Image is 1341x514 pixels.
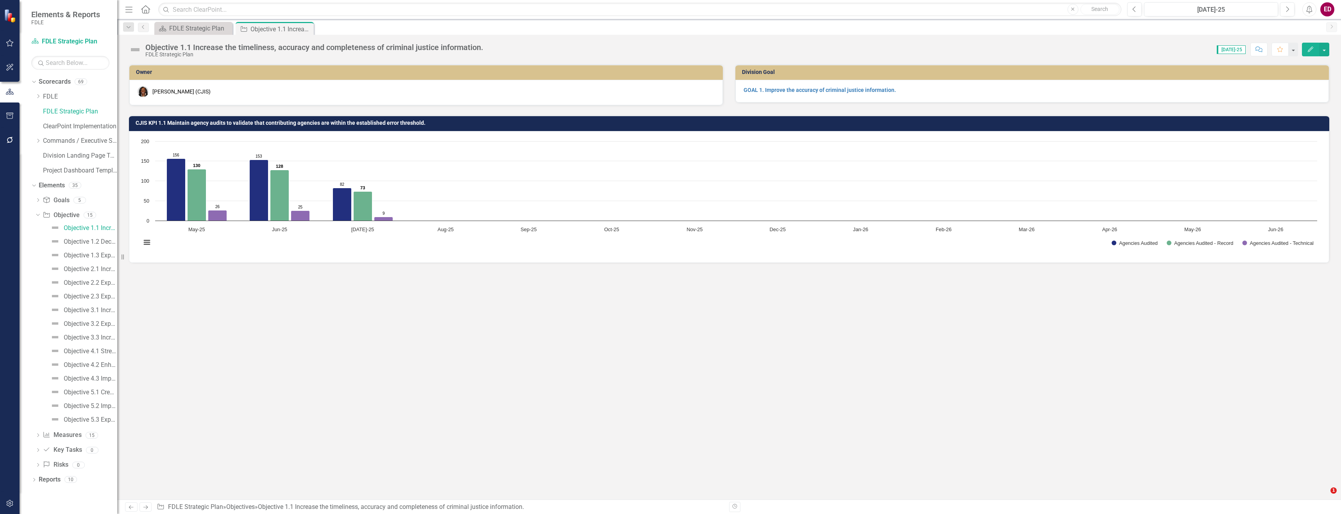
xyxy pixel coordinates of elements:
[351,226,374,232] text: [DATE]-25
[43,122,117,131] a: ClearPoint Implementation
[188,169,206,221] path: May-25, 130. Agencies Audited - Record.
[48,358,117,371] a: Objective 4.2 Enhance security of the [GEOGRAPHIC_DATA] and other statutorily protected jurisdict...
[64,375,117,382] div: Objective 4.3 Improve emergency preparedness and mutual aid services and support.
[742,69,1325,75] h3: Division Goal
[64,403,117,410] div: Objective 5.2 Improve and develop recruitment efforts and department employment processes.
[258,503,524,510] div: Objective 1.1 Increase the timeliness, accuracy and completeness of criminal justice information.
[64,307,117,314] div: Objective 3.1 Increase department services and resources that utilize advanced technology.
[438,226,454,232] text: Aug-25
[48,276,117,289] a: Objective 2.2 Expand criminal investigations that address critical public safety issues.
[188,141,1276,221] g: Agencies Audited - Record, bar series 2 of 3 with 14 bars.
[1217,45,1246,54] span: [DATE]-25
[50,374,60,383] img: Not Defined
[86,447,98,453] div: 0
[43,137,117,146] a: Commands / Executive Support Branch
[136,69,719,75] h3: Owner
[64,293,117,300] div: Objective 2.3 Expand assistance to and partnerships with criminal justice stakeholders to address...
[374,217,393,221] path: Jul-25, 9. Agencies Audited - Technical.
[270,170,289,221] path: Jun-25, 128. Agencies Audited - Record.
[64,334,117,341] div: Objective 3.3 Increase assistance to stakeholders regarding cyber security issues and concerns.
[136,120,1325,126] h3: CJIS KPI 1.1 Maintain agency audits to validate that contributing agencies are within the establi...
[137,137,1321,255] svg: Interactive chart
[1320,2,1334,16] div: ED
[168,503,223,510] a: FDLE Strategic Plan
[43,166,117,175] a: Project Dashboard Template
[64,320,117,327] div: Objective 3.2 Expand efforts to monitor, manage and apprehend sexual offender, sexual predator an...
[64,348,117,355] div: Objective 4.1 Strengthen protective capabilities and operations.
[141,237,152,248] button: View chart menu, Chart
[250,24,312,34] div: Objective 1.1 Increase the timeliness, accuracy and completeness of criminal justice information.
[604,226,619,232] text: Oct-25
[73,197,86,203] div: 5
[193,163,200,168] text: 130
[50,291,60,301] img: Not Defined
[208,210,227,221] path: May-25, 26. Agencies Audited - Technical.
[744,87,896,93] a: GOAL 1. Improve the accuracy of criminal justice information.
[50,278,60,287] img: Not Defined
[1144,2,1278,16] button: [DATE]-25
[43,460,68,469] a: Risks
[50,415,60,424] img: Not Defined
[129,43,141,56] img: Not Defined
[276,164,283,169] text: 128
[152,88,211,95] div: [PERSON_NAME] (CJIS)
[48,235,117,248] a: Objective 1.2 Decrease turnaround time to complete laboratory service requests.
[31,37,109,46] a: FDLE Strategic Plan
[272,226,287,232] text: Jun-25
[1314,487,1333,506] iframe: Intercom live chat
[250,160,268,221] path: Jun-25, 153. Agencies Audited.
[1091,6,1108,12] span: Search
[50,346,60,356] img: Not Defined
[48,249,117,261] a: Objective 1.3 Expand specialized training opportunities and assistance to external stakeholders.
[1184,226,1201,232] text: May-26
[169,23,231,33] div: FDLE Strategic Plan
[4,9,18,23] img: ClearPoint Strategy
[48,413,117,426] a: Objective 5.3 Expand retention initiatives.
[43,196,69,205] a: Goals
[291,210,310,221] path: Jun-25, 25. Agencies Audited - Technical.
[145,52,483,58] div: FDLE Strategic Plan
[39,475,61,484] a: Reports
[43,446,82,455] a: Key Tasks
[1167,240,1234,246] button: Show Agencies Audited - Record
[48,345,117,357] a: Objective 4.1 Strengthen protective capabilities and operations.
[39,77,71,86] a: Scorecards
[141,138,149,144] text: 200
[31,10,100,19] span: Elements & Reports
[936,226,952,232] text: Feb-26
[1147,5,1275,14] div: [DATE]-25
[64,279,117,286] div: Objective 2.2 Expand criminal investigations that address critical public safety issues.
[333,188,352,221] path: Jul-25, 82. Agencies Audited.
[256,154,262,158] text: 153
[167,158,186,221] path: May-25, 156. Agencies Audited.
[69,182,81,189] div: 35
[1102,226,1117,232] text: Apr-26
[354,191,372,221] path: Jul-25, 73. Agencies Audited - Record.
[340,182,345,187] text: 82
[48,317,117,330] a: Objective 3.2 Expand efforts to monitor, manage and apprehend sexual offender, sexual predator an...
[144,198,149,204] text: 50
[39,181,65,190] a: Elements
[43,151,117,160] a: Division Landing Page Template
[31,56,109,70] input: Search Below...
[141,158,149,164] text: 150
[138,86,148,97] img: Lucy Saunders
[1268,226,1283,232] text: Jun-26
[31,19,100,25] small: FDLE
[64,416,117,423] div: Objective 5.3 Expand retention initiatives.
[43,431,81,440] a: Measures
[383,211,385,216] text: 9
[50,401,60,410] img: Not Defined
[50,332,60,342] img: Not Defined
[64,266,117,273] div: Objective 2.1 Increase intelligence sharing and collaboration.
[50,360,60,369] img: Not Defined
[43,92,117,101] a: FDLE
[86,432,98,439] div: 15
[48,399,117,412] a: Objective 5.2 Improve and develop recruitment efforts and department employment processes.
[173,153,179,157] text: 156
[50,250,60,260] img: Not Defined
[75,79,87,85] div: 69
[226,503,255,510] a: Objectives
[1080,4,1119,15] button: Search
[48,290,117,302] a: Objective 2.3 Expand assistance to and partnerships with criminal justice stakeholders to address...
